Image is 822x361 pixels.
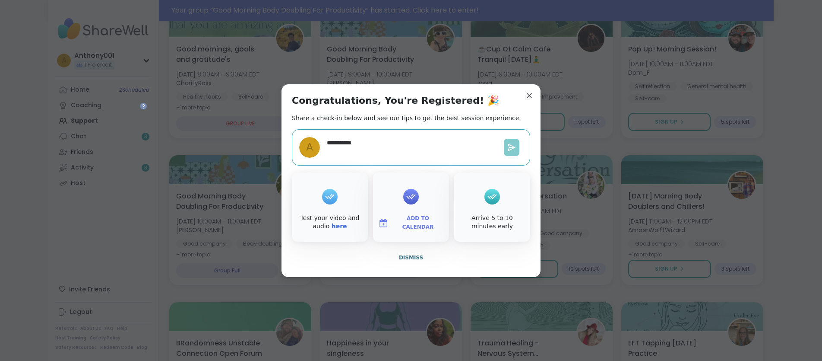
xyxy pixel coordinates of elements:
[392,214,444,231] span: Add to Calendar
[292,95,499,107] h1: Congratulations, You're Registered! 🎉
[399,255,423,261] span: Dismiss
[294,214,366,231] div: Test your video and audio
[456,214,528,231] div: Arrive 5 to 10 minutes early
[306,140,313,155] span: A
[292,249,530,267] button: Dismiss
[292,114,521,122] h2: Share a check-in below and see our tips to get the best session experience.
[378,218,389,228] img: ShareWell Logomark
[332,223,347,230] a: here
[140,102,147,109] iframe: Spotlight
[375,214,447,232] button: Add to Calendar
